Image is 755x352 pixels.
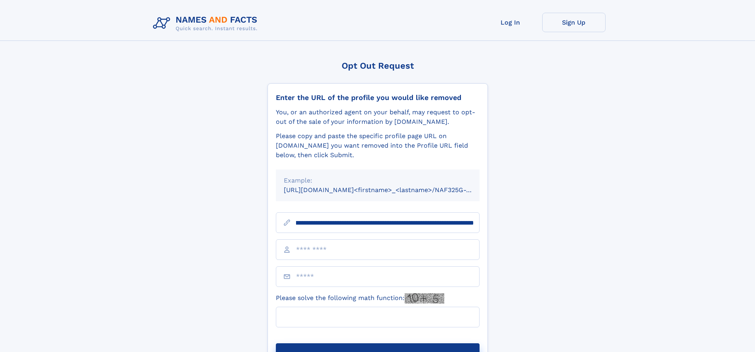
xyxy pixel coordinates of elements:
[268,61,488,71] div: Opt Out Request
[150,13,264,34] img: Logo Names and Facts
[276,93,480,102] div: Enter the URL of the profile you would like removed
[284,186,495,194] small: [URL][DOMAIN_NAME]<firstname>_<lastname>/NAF325G-xxxxxxxx
[284,176,472,185] div: Example:
[542,13,606,32] a: Sign Up
[276,108,480,127] div: You, or an authorized agent on your behalf, may request to opt-out of the sale of your informatio...
[479,13,542,32] a: Log In
[276,293,444,304] label: Please solve the following math function:
[276,131,480,160] div: Please copy and paste the specific profile page URL on [DOMAIN_NAME] you want removed into the Pr...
